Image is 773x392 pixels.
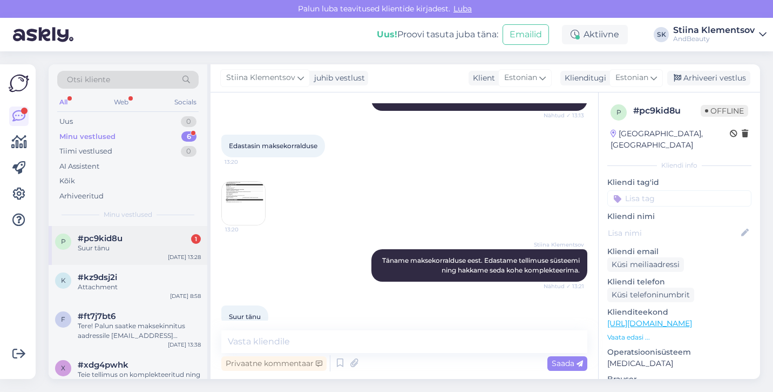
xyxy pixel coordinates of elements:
span: #pc9kid8u [78,234,123,243]
span: Saada [552,358,583,368]
p: Kliendi tag'id [607,177,751,188]
div: Kliendi info [607,161,751,170]
button: Emailid [503,24,549,45]
p: [MEDICAL_DATA] [607,358,751,369]
div: Teie tellimus on komplekteeritud ning võite sellele järele tulla [78,370,201,389]
div: [DATE] 13:38 [168,341,201,349]
span: x [61,364,65,372]
span: Estonian [615,72,648,84]
div: All [57,95,70,109]
div: SK [654,27,669,42]
p: Klienditeekond [607,307,751,318]
div: Küsi meiliaadressi [607,257,684,272]
p: Brauser [607,374,751,385]
span: p [616,108,621,116]
input: Lisa nimi [608,227,739,239]
span: #xdg4pwhk [78,360,128,370]
span: Estonian [504,72,537,84]
div: Arhiveeritud [59,191,104,202]
span: 13:20 [225,158,265,166]
div: [GEOGRAPHIC_DATA], [GEOGRAPHIC_DATA] [611,128,730,151]
span: Minu vestlused [104,210,152,220]
span: #ft7j7bt6 [78,311,116,321]
span: k [61,276,66,284]
div: juhib vestlust [310,72,365,84]
div: Küsi telefoninumbrit [607,288,694,302]
div: Arhiveeri vestlus [667,71,750,85]
a: Stiina KlementsovAndBeauty [673,26,767,43]
div: Uus [59,116,73,127]
p: Operatsioonisüsteem [607,347,751,358]
span: Otsi kliente [67,74,110,85]
span: p [61,237,66,245]
div: Aktiivne [562,25,628,44]
p: Kliendi nimi [607,211,751,222]
span: #kz9dsj2i [78,273,117,282]
input: Lisa tag [607,190,751,207]
div: [DATE] 8:58 [170,292,201,300]
div: Tere! Palun saatke maksekinnitus aadressile [EMAIL_ADDRESS][DOMAIN_NAME]. Uurime Teie tellimuse s... [78,321,201,341]
b: Uus! [377,29,397,39]
div: Web [112,95,131,109]
div: Attachment [78,282,201,292]
div: Proovi tasuta juba täna: [377,28,498,41]
div: 1 [191,234,201,244]
div: # pc9kid8u [633,104,701,117]
div: Minu vestlused [59,131,116,142]
a: [URL][DOMAIN_NAME] [607,318,692,328]
div: Klienditugi [560,72,606,84]
div: Socials [172,95,199,109]
div: Klient [469,72,495,84]
p: Kliendi email [607,246,751,257]
div: 0 [181,146,196,157]
p: Vaata edasi ... [607,333,751,342]
span: Nähtud ✓ 13:13 [544,111,584,119]
div: Tiimi vestlused [59,146,112,157]
img: Askly Logo [9,73,29,94]
span: Suur tänu [229,313,261,321]
div: Stiina Klementsov [673,26,755,35]
img: Attachment [222,182,265,225]
div: AndBeauty [673,35,755,43]
span: f [61,315,65,323]
div: AI Assistent [59,161,99,172]
span: Stiina Klementsov [534,241,584,249]
span: Nähtud ✓ 13:21 [544,282,584,290]
div: [DATE] 13:28 [168,253,201,261]
div: 6 [181,131,196,142]
div: Privaatne kommentaar [221,356,327,371]
p: Kliendi telefon [607,276,751,288]
span: Täname maksekorralduse eest. Edastame tellimuse süsteemi ning hakkame seda kohe komplekteerima. [382,256,581,274]
span: Offline [701,105,748,117]
span: 13:20 [225,225,266,234]
span: Edastasin maksekorralduse [229,142,317,150]
span: Luba [450,4,475,14]
span: Stiina Klementsov [226,72,295,84]
div: Suur tänu [78,243,201,253]
div: 0 [181,116,196,127]
div: Kõik [59,176,75,187]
